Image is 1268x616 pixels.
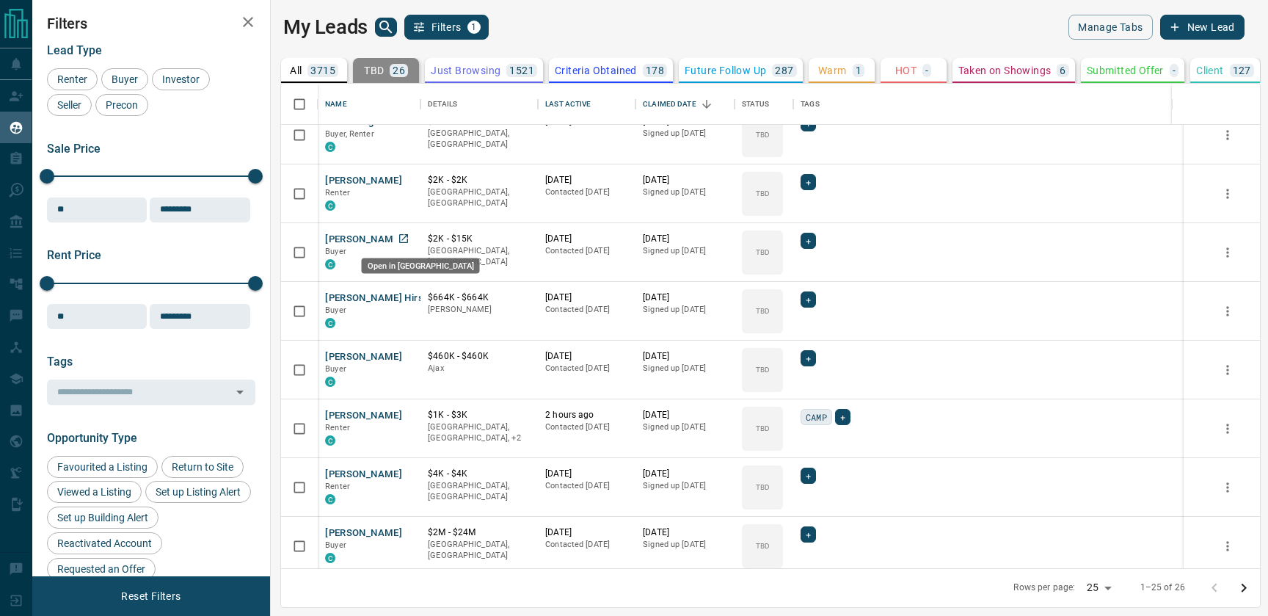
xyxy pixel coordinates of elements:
[325,233,402,247] button: [PERSON_NAME]
[643,245,727,257] p: Signed up [DATE]
[742,84,769,125] div: Status
[47,456,158,478] div: Favourited a Listing
[393,65,405,76] p: 26
[545,84,591,125] div: Last Active
[428,84,457,125] div: Details
[325,305,346,315] span: Buyer
[152,68,210,90] div: Investor
[325,247,346,256] span: Buyer
[325,435,335,446] div: condos.ca
[106,73,143,85] span: Buyer
[806,410,827,424] span: CAMP
[545,526,628,539] p: [DATE]
[1229,573,1258,603] button: Go to next page
[555,65,637,76] p: Criteria Obtained
[428,174,531,186] p: $2K - $2K
[325,409,402,423] button: [PERSON_NAME]
[643,409,727,421] p: [DATE]
[1173,65,1176,76] p: -
[428,304,531,316] p: [PERSON_NAME]
[325,291,452,305] button: [PERSON_NAME] Hirstwood
[1140,581,1185,594] p: 1–25 of 26
[856,65,861,76] p: 1
[167,461,238,473] span: Return to Site
[52,461,153,473] span: Favourited a Listing
[545,291,628,304] p: [DATE]
[325,494,335,504] div: condos.ca
[643,84,696,125] div: Claimed Date
[101,99,143,111] span: Precon
[1217,359,1239,381] button: more
[643,233,727,245] p: [DATE]
[325,364,346,374] span: Buyer
[1217,418,1239,440] button: more
[958,65,1052,76] p: Taken on Showings
[545,421,628,433] p: Contacted [DATE]
[643,480,727,492] p: Signed up [DATE]
[230,382,250,402] button: Open
[47,558,156,580] div: Requested an Offer
[801,233,816,249] div: +
[801,84,820,125] div: Tags
[756,305,770,316] p: TBD
[150,486,246,498] span: Set up Listing Alert
[428,468,531,480] p: $4K - $4K
[806,175,811,189] span: +
[325,482,350,491] span: Renter
[469,22,479,32] span: 1
[95,94,148,116] div: Precon
[325,540,346,550] span: Buyer
[801,468,816,484] div: +
[806,351,811,366] span: +
[318,84,420,125] div: Name
[735,84,793,125] div: Status
[428,421,531,444] p: Midtown | Central, Toronto
[325,129,374,139] span: Buyer, Renter
[394,229,413,248] a: Open in New Tab
[806,233,811,248] span: +
[643,539,727,551] p: Signed up [DATE]
[325,377,335,387] div: condos.ca
[404,15,489,40] button: Filters1
[801,174,816,190] div: +
[818,65,847,76] p: Warm
[1160,15,1245,40] button: New Lead
[428,409,531,421] p: $1K - $3K
[1087,65,1164,76] p: Submitted Offer
[52,486,136,498] span: Viewed a Listing
[806,468,811,483] span: +
[325,318,335,328] div: condos.ca
[145,481,251,503] div: Set up Listing Alert
[47,43,102,57] span: Lead Type
[806,292,811,307] span: +
[325,526,402,540] button: [PERSON_NAME]
[52,99,87,111] span: Seller
[685,65,766,76] p: Future Follow Up
[643,350,727,363] p: [DATE]
[775,65,793,76] p: 287
[538,84,635,125] div: Last Active
[47,481,142,503] div: Viewed a Listing
[428,186,531,209] p: [GEOGRAPHIC_DATA], [GEOGRAPHIC_DATA]
[1217,477,1239,499] button: more
[545,233,628,245] p: [DATE]
[325,468,402,482] button: [PERSON_NAME]
[509,65,534,76] p: 1521
[428,480,531,503] p: [GEOGRAPHIC_DATA], [GEOGRAPHIC_DATA]
[1068,15,1152,40] button: Manage Tabs
[696,94,717,115] button: Sort
[325,174,402,188] button: [PERSON_NAME]
[428,526,531,539] p: $2M - $24M
[428,363,531,374] p: Ajax
[643,468,727,480] p: [DATE]
[756,364,770,375] p: TBD
[1217,535,1239,557] button: more
[47,431,137,445] span: Opportunity Type
[47,532,162,554] div: Reactivated Account
[895,65,917,76] p: HOT
[793,84,1184,125] div: Tags
[756,247,770,258] p: TBD
[47,248,101,262] span: Rent Price
[643,421,727,433] p: Signed up [DATE]
[428,245,531,268] p: [GEOGRAPHIC_DATA], [GEOGRAPHIC_DATA]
